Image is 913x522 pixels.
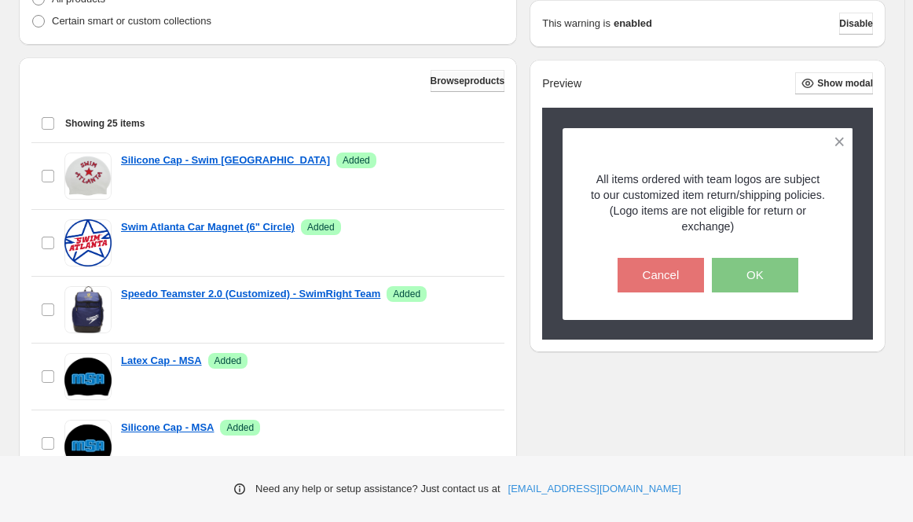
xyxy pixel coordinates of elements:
[431,75,505,87] span: Browse products
[839,17,873,30] span: Disable
[590,171,826,234] p: All items ordered with team logos are subject to our customized item return/shipping policies. (L...
[817,77,873,90] span: Show modal
[614,16,652,31] strong: enabled
[712,258,798,292] button: OK
[121,353,202,369] a: Latex Cap - MSA
[64,353,112,400] img: Latex Cap - MSA
[542,77,581,90] h2: Preview
[121,153,330,168] a: Silicone Cap - Swim [GEOGRAPHIC_DATA]
[839,13,873,35] button: Disable
[618,258,704,292] button: Cancel
[795,72,873,94] button: Show modal
[343,154,370,167] span: Added
[393,288,420,300] span: Added
[226,421,254,434] span: Added
[64,420,112,467] img: Silicone Cap - MSA
[431,70,505,92] button: Browseproducts
[214,355,242,367] span: Added
[121,286,380,302] a: Speedo Teamster 2.0 (Customized) - SwimRight Team
[52,13,211,29] p: Certain smart or custom collections
[508,481,681,497] a: [EMAIL_ADDRESS][DOMAIN_NAME]
[64,219,112,267] img: Swim Atlanta Car Magnet (6" Circle)
[121,420,214,436] a: Silicone Cap - MSA
[307,221,335,233] span: Added
[121,219,295,235] a: Swim Atlanta Car Magnet (6" Circle)
[542,16,610,31] p: This warning is
[65,117,145,130] span: Showing 25 items
[64,286,112,333] img: Speedo Teamster 2.0 (Customized) - SwimRight Team
[64,153,112,200] img: Silicone Cap - Swim Atlanta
